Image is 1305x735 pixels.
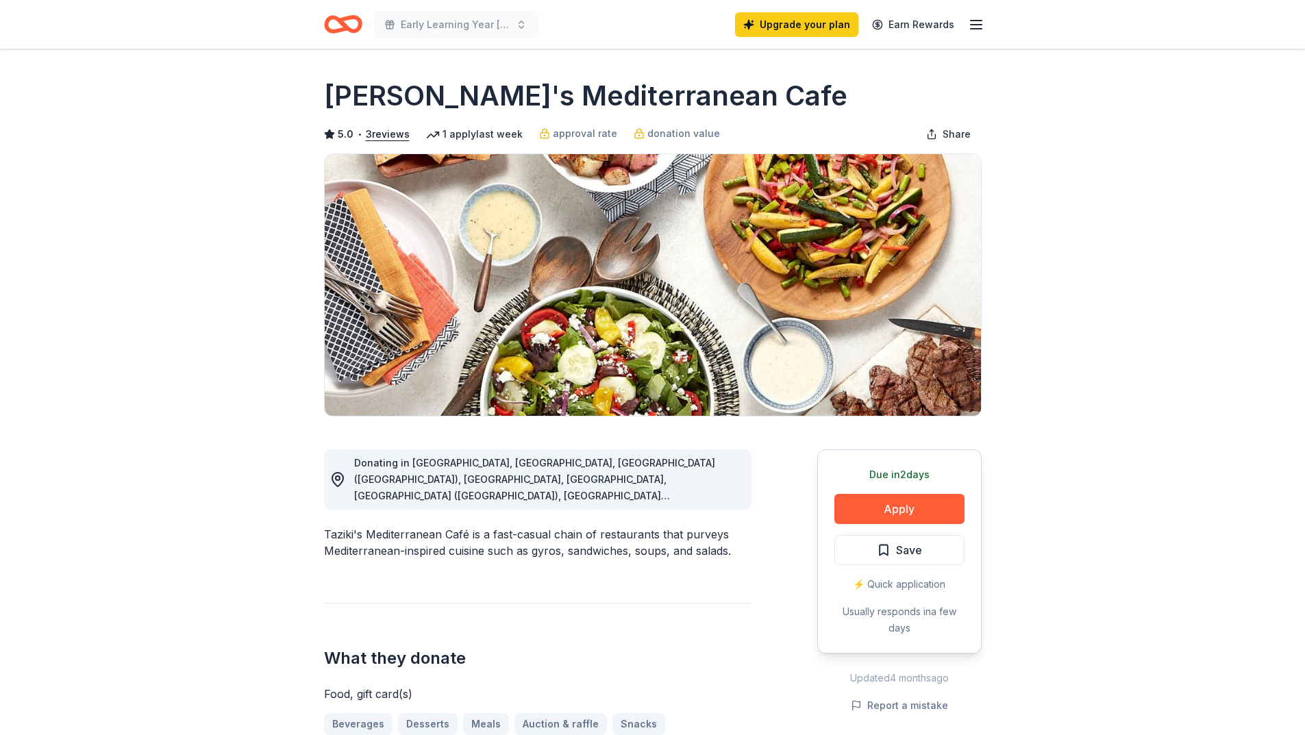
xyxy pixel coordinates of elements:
[324,713,393,735] a: Beverages
[325,154,981,416] img: Image for Taziki's Mediterranean Cafe
[612,713,665,735] a: Snacks
[366,126,410,142] button: 3reviews
[864,12,962,37] a: Earn Rewards
[338,126,353,142] span: 5.0
[398,713,458,735] a: Desserts
[834,576,965,593] div: ⚡️ Quick application
[426,126,523,142] div: 1 apply last week
[373,11,538,38] button: Early Learning Year [DATE]-[DATE] Fall Festival and Yard Sale
[324,77,847,115] h1: [PERSON_NAME]'s Mediterranean Cafe
[514,713,607,735] a: Auction & raffle
[834,494,965,524] button: Apply
[324,8,362,40] a: Home
[943,126,971,142] span: Share
[539,125,617,142] a: approval rate
[851,697,948,714] button: Report a mistake
[354,457,715,649] span: Donating in [GEOGRAPHIC_DATA], [GEOGRAPHIC_DATA], [GEOGRAPHIC_DATA] ([GEOGRAPHIC_DATA]), [GEOGRAP...
[896,541,922,559] span: Save
[553,125,617,142] span: approval rate
[401,16,510,33] span: Early Learning Year [DATE]-[DATE] Fall Festival and Yard Sale
[324,647,751,669] h2: What they donate
[915,121,982,148] button: Share
[357,129,362,140] span: •
[735,12,858,37] a: Upgrade your plan
[463,713,509,735] a: Meals
[834,535,965,565] button: Save
[634,125,720,142] a: donation value
[647,125,720,142] span: donation value
[834,603,965,636] div: Usually responds in a few days
[324,526,751,559] div: Taziki's Mediterranean Café is a fast-casual chain of restaurants that purveys Mediterranean-insp...
[834,466,965,483] div: Due in 2 days
[817,670,982,686] div: Updated 4 months ago
[324,686,751,702] div: Food, gift card(s)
